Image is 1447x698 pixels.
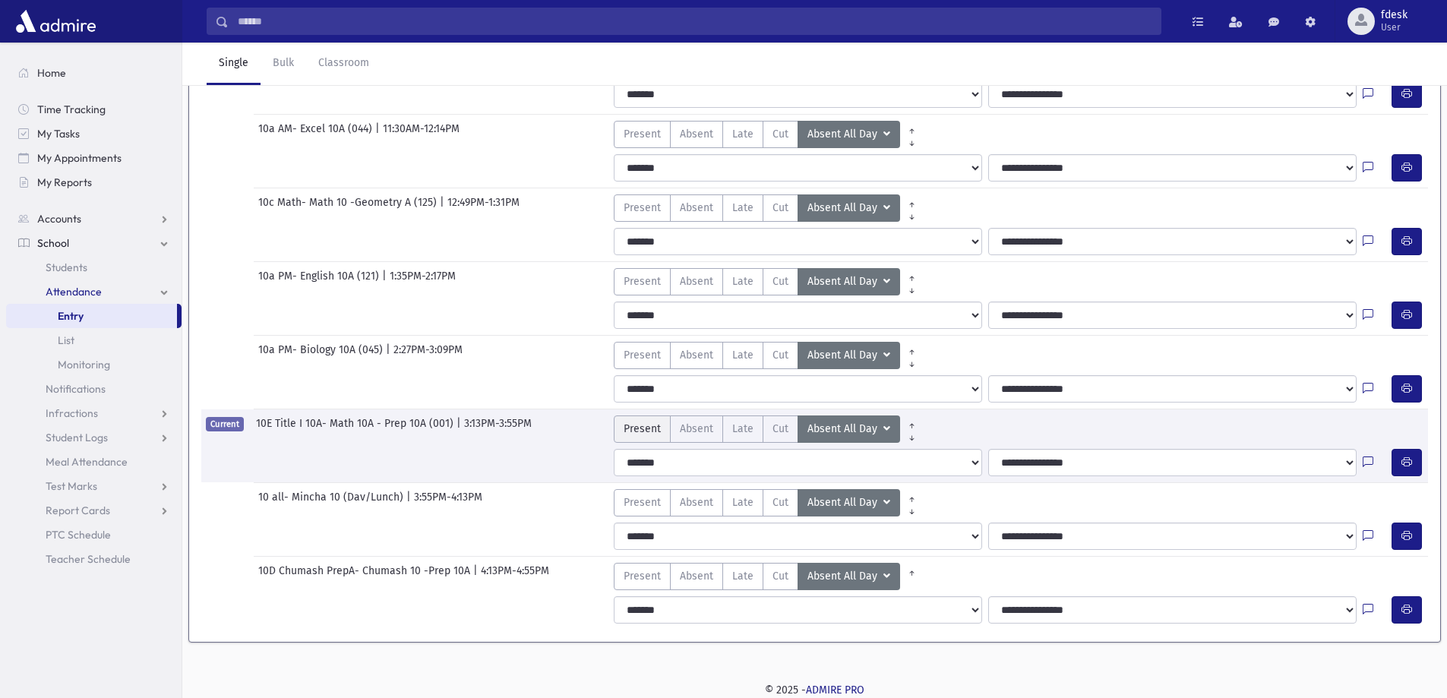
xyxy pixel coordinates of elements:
[386,342,393,369] span: |
[46,261,87,274] span: Students
[258,194,440,222] span: 10c Math- Math 10 -Geometry A (125)
[624,494,661,510] span: Present
[798,415,900,443] button: Absent All Day
[624,421,661,437] span: Present
[680,494,713,510] span: Absent
[798,121,900,148] button: Absent All Day
[207,682,1423,698] div: © 2025 -
[12,6,100,36] img: AdmirePro
[457,415,464,443] span: |
[382,268,390,295] span: |
[798,563,900,590] button: Absent All Day
[46,285,102,298] span: Attendance
[229,8,1161,35] input: Search
[807,568,880,585] span: Absent All Day
[807,126,880,143] span: Absent All Day
[207,43,261,85] a: Single
[46,504,110,517] span: Report Cards
[393,342,463,369] span: 2:27PM-3:09PM
[37,236,69,250] span: School
[383,121,460,148] span: 11:30AM-12:14PM
[481,563,549,590] span: 4:13PM-4:55PM
[58,309,84,323] span: Entry
[6,304,177,328] a: Entry
[807,273,880,290] span: Absent All Day
[772,568,788,584] span: Cut
[798,194,900,222] button: Absent All Day
[772,126,788,142] span: Cut
[406,489,414,516] span: |
[6,122,182,146] a: My Tasks
[6,255,182,280] a: Students
[6,352,182,377] a: Monitoring
[46,479,97,493] span: Test Marks
[6,377,182,401] a: Notifications
[732,126,754,142] span: Late
[732,273,754,289] span: Late
[6,146,182,170] a: My Appointments
[37,66,66,80] span: Home
[614,194,924,222] div: AttTypes
[414,489,482,516] span: 3:55PM-4:13PM
[473,563,481,590] span: |
[680,421,713,437] span: Absent
[624,126,661,142] span: Present
[258,563,473,590] span: 10D Chumash PrepA- Chumash 10 -Prep 10A
[6,328,182,352] a: List
[624,200,661,216] span: Present
[6,207,182,231] a: Accounts
[6,231,182,255] a: School
[680,273,713,289] span: Absent
[680,126,713,142] span: Absent
[58,333,74,347] span: List
[6,425,182,450] a: Student Logs
[732,347,754,363] span: Late
[46,528,111,542] span: PTC Schedule
[37,212,81,226] span: Accounts
[807,494,880,511] span: Absent All Day
[6,547,182,571] a: Teacher Schedule
[258,268,382,295] span: 10a PM- English 10A (121)
[807,421,880,437] span: Absent All Day
[46,552,131,566] span: Teacher Schedule
[6,280,182,304] a: Attendance
[375,121,383,148] span: |
[732,200,754,216] span: Late
[1381,9,1408,21] span: fdesk
[624,273,661,289] span: Present
[258,489,406,516] span: 10 all- Mincha 10 (Dav/Lunch)
[37,175,92,189] span: My Reports
[6,474,182,498] a: Test Marks
[206,417,244,431] span: Current
[614,415,924,443] div: AttTypes
[37,151,122,165] span: My Appointments
[6,498,182,523] a: Report Cards
[258,342,386,369] span: 10a PM- Biology 10A (045)
[772,347,788,363] span: Cut
[58,358,110,371] span: Monitoring
[1381,21,1408,33] span: User
[46,455,128,469] span: Meal Attendance
[614,342,924,369] div: AttTypes
[732,421,754,437] span: Late
[614,121,924,148] div: AttTypes
[807,200,880,216] span: Absent All Day
[798,268,900,295] button: Absent All Day
[440,194,447,222] span: |
[732,568,754,584] span: Late
[807,347,880,364] span: Absent All Day
[614,563,924,590] div: AttTypes
[261,43,306,85] a: Bulk
[390,268,456,295] span: 1:35PM-2:17PM
[258,121,375,148] span: 10a AM- Excel 10A (044)
[464,415,532,443] span: 3:13PM-3:55PM
[6,97,182,122] a: Time Tracking
[624,568,661,584] span: Present
[46,431,108,444] span: Student Logs
[6,170,182,194] a: My Reports
[614,489,924,516] div: AttTypes
[46,406,98,420] span: Infractions
[798,342,900,369] button: Absent All Day
[46,382,106,396] span: Notifications
[6,450,182,474] a: Meal Attendance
